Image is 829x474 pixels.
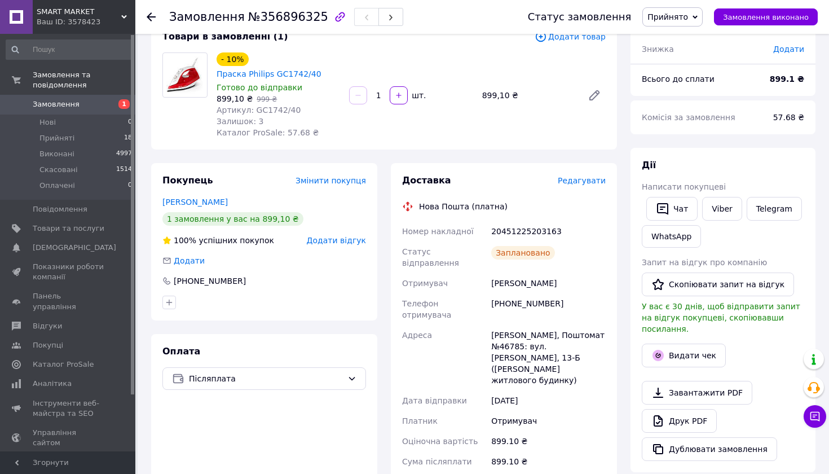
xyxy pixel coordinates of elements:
[33,379,72,389] span: Аналітика
[39,165,78,175] span: Скасовані
[217,106,301,115] span: Артикул: GC1742/40
[296,176,366,185] span: Змінити покупця
[128,181,132,191] span: 0
[489,325,608,390] div: [PERSON_NAME], Поштомат №46785: вул. [PERSON_NAME], 13-Б ([PERSON_NAME] житлового будинку)
[33,428,104,448] span: Управління сайтом
[33,340,63,350] span: Покупці
[257,95,277,103] span: 999 ₴
[642,273,794,296] button: Скопіювати запит на відгук
[217,69,321,78] a: Праска Philips GC1742/40
[642,45,674,54] span: Знижка
[402,175,451,186] span: Доставка
[402,437,478,446] span: Оціночна вартість
[489,221,608,242] div: 20451225203163
[33,291,104,311] span: Панель управління
[174,256,205,265] span: Додати
[535,30,606,43] span: Додати товар
[162,235,274,246] div: успішних покупок
[409,90,427,101] div: шт.
[491,246,555,260] div: Заплановано
[37,7,121,17] span: SMART MARKET
[642,160,656,170] span: Дії
[647,12,688,21] span: Прийнято
[39,181,75,191] span: Оплачені
[642,225,701,248] a: WhatsApp
[723,13,809,21] span: Замовлення виконано
[773,113,804,122] span: 57.68 ₴
[642,74,715,84] span: Всього до сплати
[248,10,328,24] span: №356896325
[33,398,104,419] span: Інструменти веб-майстра та SEO
[162,197,228,207] a: [PERSON_NAME]
[6,39,133,60] input: Пошук
[33,359,94,370] span: Каталог ProSale
[489,273,608,293] div: [PERSON_NAME]
[39,149,74,159] span: Виконані
[642,344,726,367] button: Видати чек
[702,197,742,221] a: Viber
[189,372,343,385] span: Післяплата
[217,52,249,66] div: - 10%
[642,113,735,122] span: Комісія за замовлення
[583,84,606,107] a: Редагувати
[402,247,459,267] span: Статус відправлення
[642,437,777,461] button: Дублювати замовлення
[37,17,135,27] div: Ваш ID: 3578423
[747,197,802,221] a: Telegram
[33,262,104,282] span: Показники роботи компанії
[416,201,510,212] div: Нова Пошта (платна)
[217,128,319,137] span: Каталог ProSale: 57.68 ₴
[33,70,135,90] span: Замовлення та повідомлення
[116,149,132,159] span: 4997
[162,346,200,357] span: Оплата
[804,405,826,428] button: Чат з покупцем
[162,175,213,186] span: Покупець
[773,45,804,54] span: Додати
[646,197,698,221] button: Чат
[478,87,579,103] div: 899,10 ₴
[770,74,804,84] b: 899.1 ₴
[39,117,56,128] span: Нові
[116,165,132,175] span: 1514
[402,227,474,236] span: Номер накладної
[558,176,606,185] span: Редагувати
[163,56,207,94] img: Праска Philips GC1742/40
[489,431,608,451] div: 899.10 ₴
[33,321,62,331] span: Відгуки
[147,11,156,23] div: Повернутися назад
[217,94,253,103] span: 899,10 ₴
[402,331,432,340] span: Адреса
[714,8,818,25] button: Замовлення виконано
[217,83,302,92] span: Готово до відправки
[642,409,717,433] a: Друк PDF
[307,236,366,245] span: Додати відгук
[402,396,467,405] span: Дата відправки
[162,31,288,42] span: Товари в замовленні (1)
[174,236,196,245] span: 100%
[33,99,80,109] span: Замовлення
[642,258,767,267] span: Запит на відгук про компанію
[217,117,264,126] span: Залишок: 3
[402,279,448,288] span: Отримувач
[33,223,104,234] span: Товари та послуги
[528,11,632,23] div: Статус замовлення
[642,182,726,191] span: Написати покупцеві
[169,10,245,24] span: Замовлення
[642,381,752,405] a: Завантажити PDF
[128,117,132,128] span: 0
[118,99,130,109] span: 1
[173,275,247,287] div: [PHONE_NUMBER]
[39,133,74,143] span: Прийняті
[124,133,132,143] span: 18
[162,212,303,226] div: 1 замовлення у вас на 899,10 ₴
[489,293,608,325] div: [PHONE_NUMBER]
[33,243,116,253] span: [DEMOGRAPHIC_DATA]
[489,411,608,431] div: Отримувач
[489,390,608,411] div: [DATE]
[33,204,87,214] span: Повідомлення
[402,299,451,319] span: Телефон отримувача
[402,457,472,466] span: Сума післяплати
[402,416,438,425] span: Платник
[489,451,608,472] div: 899.10 ₴
[642,302,800,333] span: У вас є 30 днів, щоб відправити запит на відгук покупцеві, скопіювавши посилання.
